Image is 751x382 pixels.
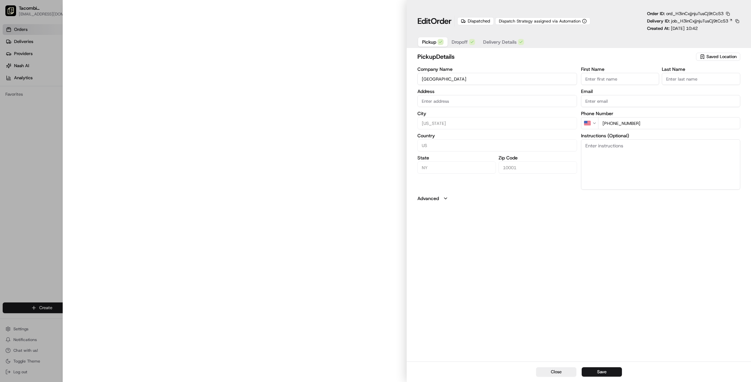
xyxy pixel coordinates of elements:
span: Map data ©2025 Google [324,378,360,381]
span: ord_H3inCxjjnjuTusCj9tCcS3 [666,11,724,16]
input: Enter last name [662,73,740,85]
input: 23 W 33rd St, New York, NY 10001, USA [417,95,577,107]
button: Save [582,367,622,377]
a: Terms [364,378,374,381]
button: Saved Location [696,52,740,61]
p: Created At: [647,26,698,32]
input: Enter city [417,117,577,129]
button: Zoom in [390,347,403,360]
div: Start new chat [23,64,110,71]
div: Dispatched [457,17,494,25]
label: Address [417,89,577,94]
span: Dispatch Strategy assigned via Automation [499,18,581,24]
span: Order [431,16,452,27]
label: Zip Code [499,155,577,160]
button: Start new chat [114,66,122,74]
input: Enter company name [417,73,577,85]
label: Country [417,133,577,138]
label: Company Name [417,67,577,71]
div: 📗 [7,98,12,103]
span: [DATE] 10:42 [671,26,698,31]
a: Report a map error [378,378,405,381]
input: Enter country [417,139,577,151]
img: 1736555255976-a54dd68f-1ca7-489b-9aae-adbdc363a1c4 [7,64,19,76]
span: Delivery Details [483,39,517,45]
button: Dispatch Strategy assigned via Automation [495,17,590,25]
a: 💻API Documentation [54,95,110,107]
p: Welcome 👋 [7,27,122,38]
div: 💻 [57,98,62,103]
a: Powered byPylon [47,113,81,119]
span: API Documentation [63,97,108,104]
input: Clear [17,43,111,50]
label: State [417,155,496,160]
input: Enter phone number [598,117,740,129]
label: Email [581,89,740,94]
button: Close [536,367,576,377]
button: Zoom out [390,361,403,374]
label: Instructions (Optional) [581,133,740,138]
span: Pylon [67,114,81,119]
input: Enter first name [581,73,659,85]
p: Order ID: [647,11,724,17]
button: Advanced [417,195,740,202]
a: job_H3inCxjjnjuTusCj9tCcS3 [671,18,733,24]
a: Open this area in Google Maps (opens a new window) [64,373,86,382]
button: Keyboard shortcuts [291,377,320,382]
span: Dropoff [452,39,468,45]
img: Nash [7,7,20,20]
input: Enter zip code [499,161,577,174]
img: Google [64,373,86,382]
label: Advanced [417,195,439,202]
div: Delivery ID: [647,18,740,24]
label: City [417,111,577,116]
span: Saved Location [706,54,737,60]
a: 📗Knowledge Base [4,95,54,107]
h2: pickup Details [417,52,695,61]
span: job_H3inCxjjnjuTusCj9tCcS3 [671,18,728,24]
label: Last Name [662,67,740,71]
h1: Edit [417,16,452,27]
span: Knowledge Base [13,97,51,104]
label: First Name [581,67,659,71]
div: We're available if you need us! [23,71,85,76]
input: Enter state [417,161,496,174]
button: Map camera controls [390,323,403,336]
span: Pickup [422,39,436,45]
input: Enter email [581,95,740,107]
label: Phone Number [581,111,740,116]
